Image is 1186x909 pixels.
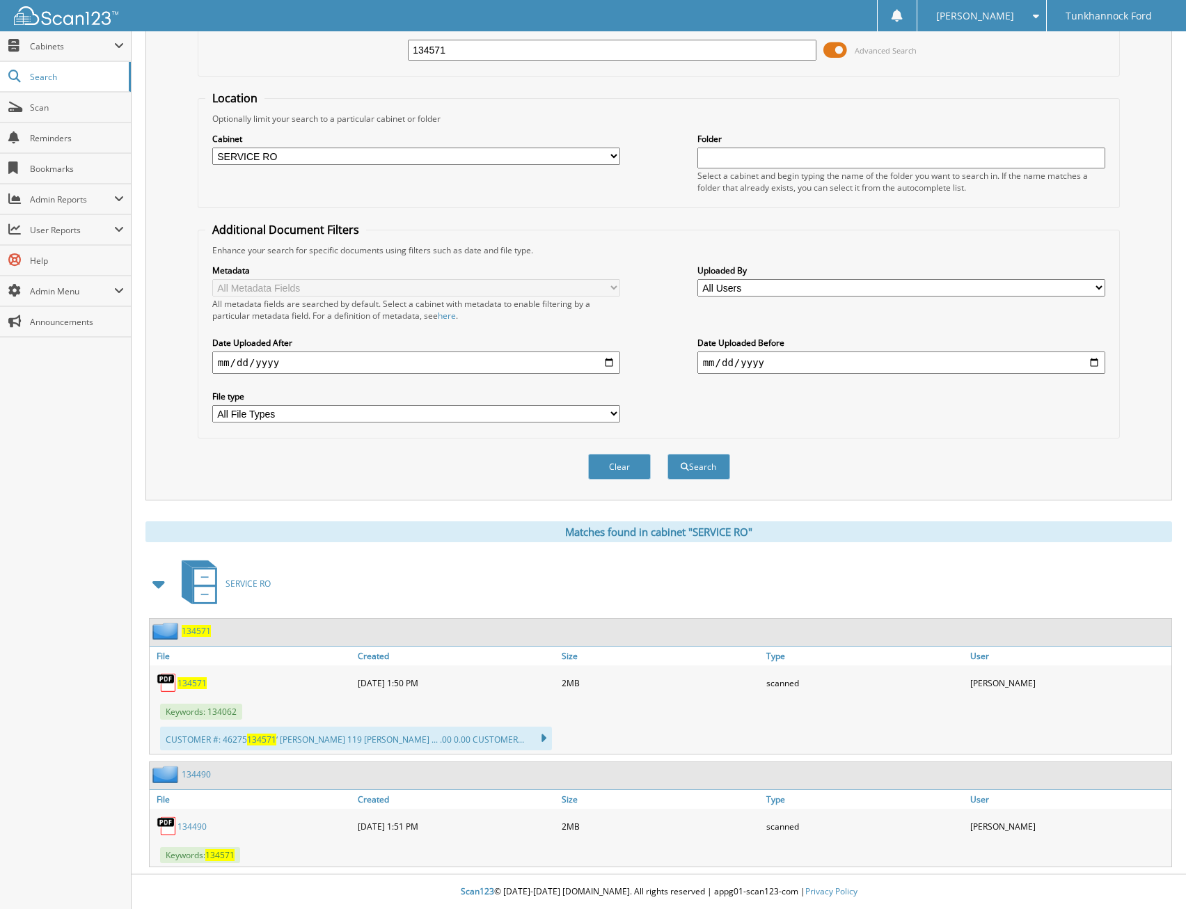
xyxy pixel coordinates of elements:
[558,812,763,840] div: 2MB
[177,821,207,832] a: 134490
[461,885,494,897] span: Scan123
[558,647,763,665] a: Size
[697,170,1106,193] div: Select a cabinet and begin typing the name of the folder you want to search in. If the name match...
[160,704,242,720] span: Keywords: 134062
[1066,12,1152,20] span: Tunkhannock Ford
[14,6,118,25] img: scan123-logo-white.svg
[160,847,240,863] span: Keywords:
[205,113,1113,125] div: Optionally limit your search to a particular cabinet or folder
[967,790,1171,809] a: User
[212,264,621,276] label: Metadata
[132,875,1186,909] div: © [DATE]-[DATE] [DOMAIN_NAME]. All rights reserved | appg01-scan123-com |
[212,337,621,349] label: Date Uploaded After
[212,133,621,145] label: Cabinet
[354,669,559,697] div: [DATE] 1:50 PM
[30,132,124,144] span: Reminders
[30,255,124,267] span: Help
[967,812,1171,840] div: [PERSON_NAME]
[354,790,559,809] a: Created
[247,734,276,745] span: 134571
[157,672,177,693] img: PDF.png
[1116,842,1186,909] iframe: Chat Widget
[157,816,177,837] img: PDF.png
[805,885,857,897] a: Privacy Policy
[354,647,559,665] a: Created
[182,625,211,637] a: 134571
[697,337,1106,349] label: Date Uploaded Before
[558,669,763,697] div: 2MB
[226,578,271,590] span: SERVICE RO
[30,285,114,297] span: Admin Menu
[763,812,967,840] div: scanned
[697,351,1106,374] input: end
[145,521,1172,542] div: Matches found in cabinet "SERVICE RO"
[177,677,207,689] a: 134571
[173,556,271,611] a: SERVICE RO
[150,647,354,665] a: File
[967,647,1171,665] a: User
[30,316,124,328] span: Announcements
[212,390,621,402] label: File type
[855,45,917,56] span: Advanced Search
[558,790,763,809] a: Size
[30,224,114,236] span: User Reports
[182,768,211,780] a: 134490
[30,71,122,83] span: Search
[212,298,621,322] div: All metadata fields are searched by default. Select a cabinet with metadata to enable filtering b...
[160,727,552,750] div: CUSTOMER #: 46275 ‘ [PERSON_NAME] 119 [PERSON_NAME] ... .00 0.00 CUSTOMER...
[697,264,1106,276] label: Uploaded By
[30,193,114,205] span: Admin Reports
[150,790,354,809] a: File
[205,222,366,237] legend: Additional Document Filters
[763,647,967,665] a: Type
[763,669,967,697] div: scanned
[967,669,1171,697] div: [PERSON_NAME]
[438,310,456,322] a: here
[936,12,1014,20] span: [PERSON_NAME]
[763,790,967,809] a: Type
[30,163,124,175] span: Bookmarks
[152,622,182,640] img: folder2.png
[667,454,730,480] button: Search
[354,812,559,840] div: [DATE] 1:51 PM
[30,102,124,113] span: Scan
[205,849,235,861] span: 134571
[152,766,182,783] img: folder2.png
[30,40,114,52] span: Cabinets
[588,454,651,480] button: Clear
[697,133,1106,145] label: Folder
[205,244,1113,256] div: Enhance your search for specific documents using filters such as date and file type.
[205,90,264,106] legend: Location
[212,351,621,374] input: start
